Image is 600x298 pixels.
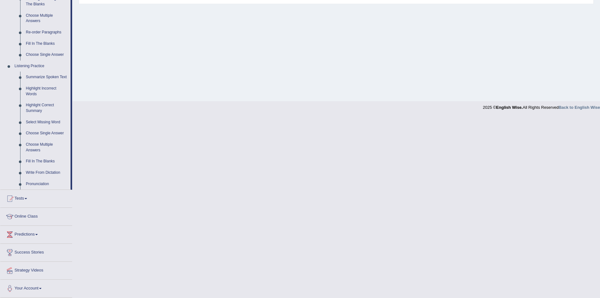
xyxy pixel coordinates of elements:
a: Choose Single Answer [23,128,71,139]
a: Your Account [0,280,72,295]
a: Choose Single Answer [23,49,71,61]
a: Online Class [0,208,72,224]
a: Highlight Incorrect Words [23,83,71,100]
a: Strategy Videos [0,262,72,278]
a: Pronunciation [23,178,71,190]
a: Highlight Correct Summary [23,100,71,116]
a: Back to English Wise [559,105,600,110]
a: Choose Multiple Answers [23,10,71,27]
a: Re-order Paragraphs [23,27,71,38]
strong: English Wise. [496,105,523,110]
a: Choose Multiple Answers [23,139,71,156]
a: Fill In The Blanks [23,38,71,50]
a: Success Stories [0,244,72,260]
a: Fill In The Blanks [23,156,71,167]
a: Predictions [0,226,72,242]
a: Write From Dictation [23,167,71,178]
a: Tests [0,190,72,206]
div: 2025 © All Rights Reserved [483,101,600,110]
a: Listening Practice [12,61,71,72]
a: Summarize Spoken Text [23,72,71,83]
a: Select Missing Word [23,117,71,128]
